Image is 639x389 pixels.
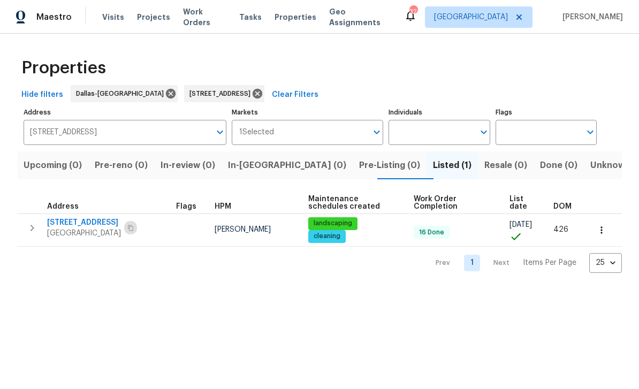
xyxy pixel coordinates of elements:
[47,217,121,228] span: [STREET_ADDRESS]
[583,125,598,140] button: Open
[24,158,82,173] span: Upcoming (0)
[102,12,124,22] span: Visits
[359,158,420,173] span: Pre-Listing (0)
[553,203,572,210] span: DOM
[47,203,79,210] span: Address
[414,195,492,210] span: Work Order Completion
[24,109,226,116] label: Address
[523,257,576,268] p: Items Per Page
[558,12,623,22] span: [PERSON_NAME]
[409,6,417,17] div: 32
[17,85,67,105] button: Hide filters
[215,203,231,210] span: HPM
[76,88,168,99] span: Dallas-[GEOGRAPHIC_DATA]
[184,85,264,102] div: [STREET_ADDRESS]
[21,88,63,102] span: Hide filters
[36,12,72,22] span: Maestro
[540,158,577,173] span: Done (0)
[425,253,622,273] nav: Pagination Navigation
[47,228,121,239] span: [GEOGRAPHIC_DATA]
[329,6,391,28] span: Geo Assignments
[309,232,345,241] span: cleaning
[183,6,226,28] span: Work Orders
[228,158,346,173] span: In-[GEOGRAPHIC_DATA] (0)
[309,219,356,228] span: landscaping
[484,158,527,173] span: Resale (0)
[509,221,532,228] span: [DATE]
[176,203,196,210] span: Flags
[268,85,323,105] button: Clear Filters
[275,12,316,22] span: Properties
[189,88,255,99] span: [STREET_ADDRESS]
[215,226,271,233] span: [PERSON_NAME]
[464,255,480,271] a: Goto page 1
[272,88,318,102] span: Clear Filters
[369,125,384,140] button: Open
[308,195,395,210] span: Maintenance schedules created
[239,13,262,21] span: Tasks
[239,128,274,137] span: 1 Selected
[415,228,448,237] span: 16 Done
[553,226,568,233] span: 426
[95,158,148,173] span: Pre-reno (0)
[71,85,178,102] div: Dallas-[GEOGRAPHIC_DATA]
[137,12,170,22] span: Projects
[389,109,490,116] label: Individuals
[212,125,227,140] button: Open
[509,195,535,210] span: List date
[433,158,471,173] span: Listed (1)
[161,158,215,173] span: In-review (0)
[589,249,622,277] div: 25
[476,125,491,140] button: Open
[434,12,508,22] span: [GEOGRAPHIC_DATA]
[496,109,597,116] label: Flags
[232,109,384,116] label: Markets
[21,63,106,73] span: Properties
